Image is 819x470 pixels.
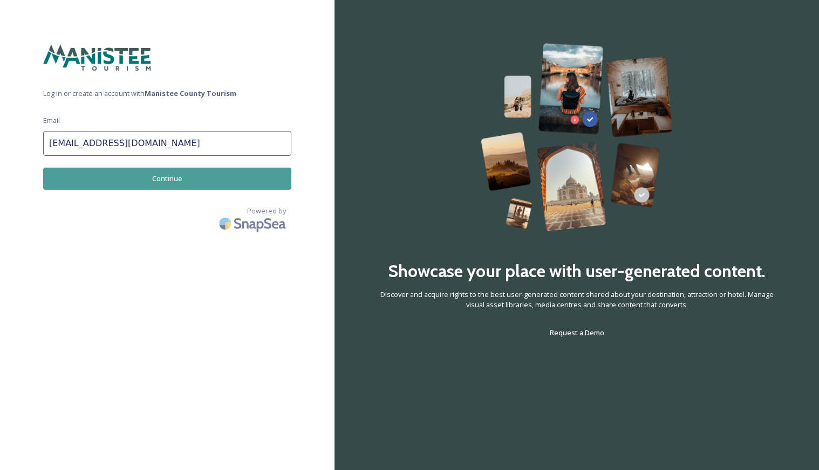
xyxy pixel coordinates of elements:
span: Powered by [247,206,286,216]
img: manisteetourism-webheader.png [43,43,151,72]
strong: Manistee County Tourism [145,88,236,98]
input: john.doe@snapsea.io [43,131,291,156]
button: Continue [43,168,291,190]
span: Email [43,115,60,126]
span: Request a Demo [550,328,604,337]
span: Log in or create an account with [43,88,291,99]
img: 63b42ca75bacad526042e722_Group%20154-p-800.png [481,43,673,231]
span: Discover and acquire rights to the best user-generated content shared about your destination, att... [378,289,776,310]
a: Request a Demo [550,326,604,339]
h2: Showcase your place with user-generated content. [388,258,766,284]
img: SnapSea Logo [216,211,291,236]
